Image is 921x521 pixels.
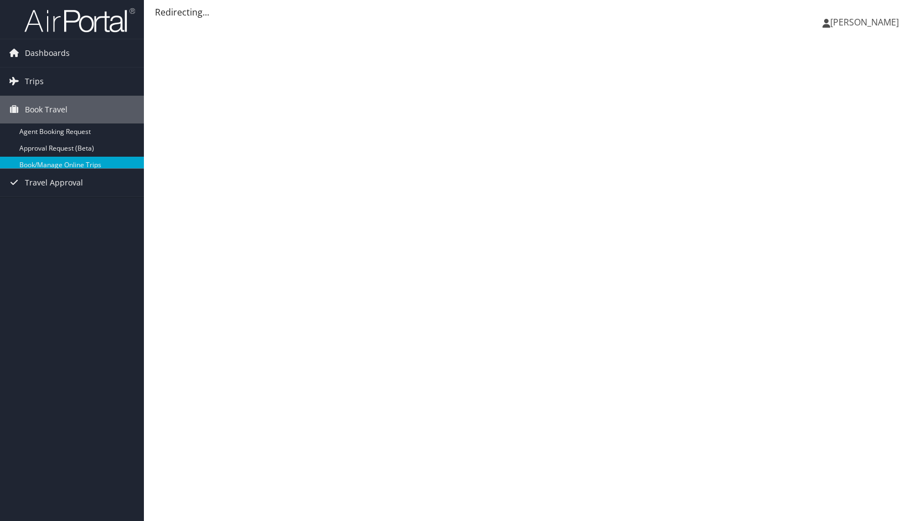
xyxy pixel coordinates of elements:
span: [PERSON_NAME] [830,16,899,28]
div: Redirecting... [155,6,910,19]
img: airportal-logo.png [24,7,135,33]
span: Book Travel [25,96,68,123]
a: [PERSON_NAME] [822,6,910,39]
span: Dashboards [25,39,70,67]
span: Trips [25,68,44,95]
span: Travel Approval [25,169,83,197]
